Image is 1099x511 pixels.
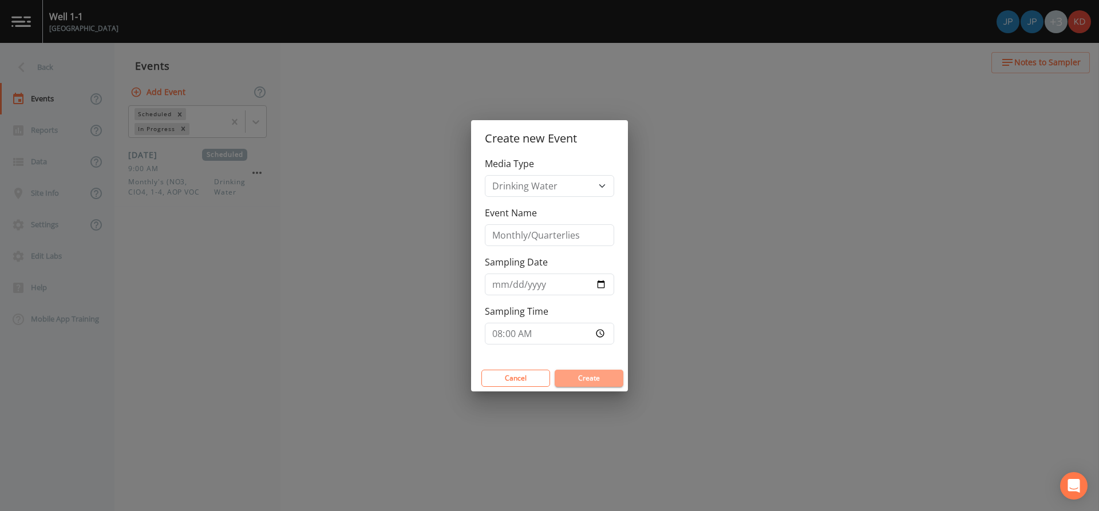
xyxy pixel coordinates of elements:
[1060,472,1088,500] div: Open Intercom Messenger
[555,370,623,387] button: Create
[485,255,548,269] label: Sampling Date
[481,370,550,387] button: Cancel
[471,120,628,157] h2: Create new Event
[485,304,548,318] label: Sampling Time
[485,206,537,220] label: Event Name
[485,157,534,171] label: Media Type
